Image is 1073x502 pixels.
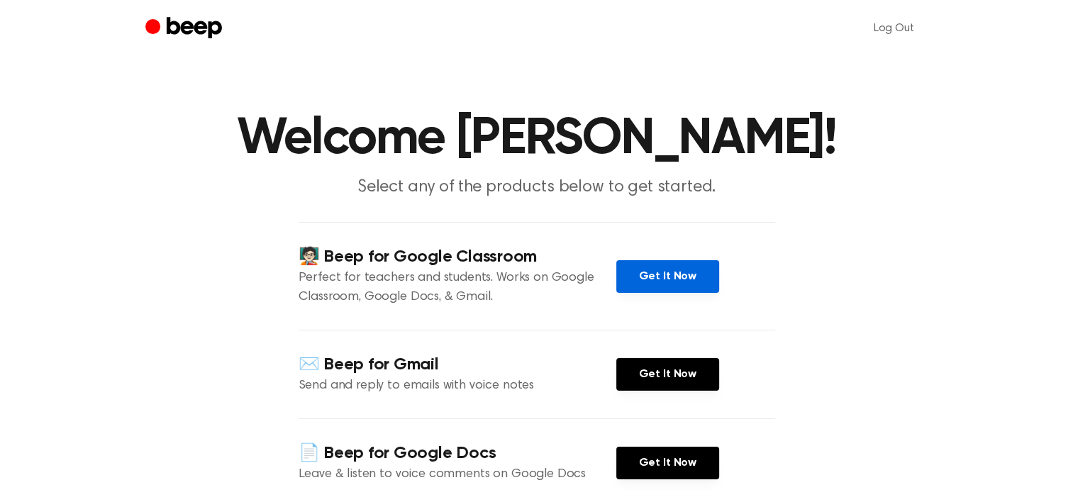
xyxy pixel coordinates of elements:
a: Get It Now [616,260,719,293]
a: Beep [145,15,226,43]
h4: 📄 Beep for Google Docs [299,442,616,465]
p: Leave & listen to voice comments on Google Docs [299,465,616,484]
h1: Welcome [PERSON_NAME]! [174,113,900,164]
a: Log Out [860,11,928,45]
p: Select any of the products below to get started. [265,176,809,199]
a: Get It Now [616,358,719,391]
p: Send and reply to emails with voice notes [299,376,616,396]
h4: ✉️ Beep for Gmail [299,353,616,376]
a: Get It Now [616,447,719,479]
p: Perfect for teachers and students. Works on Google Classroom, Google Docs, & Gmail. [299,269,616,307]
h4: 🧑🏻‍🏫 Beep for Google Classroom [299,245,616,269]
